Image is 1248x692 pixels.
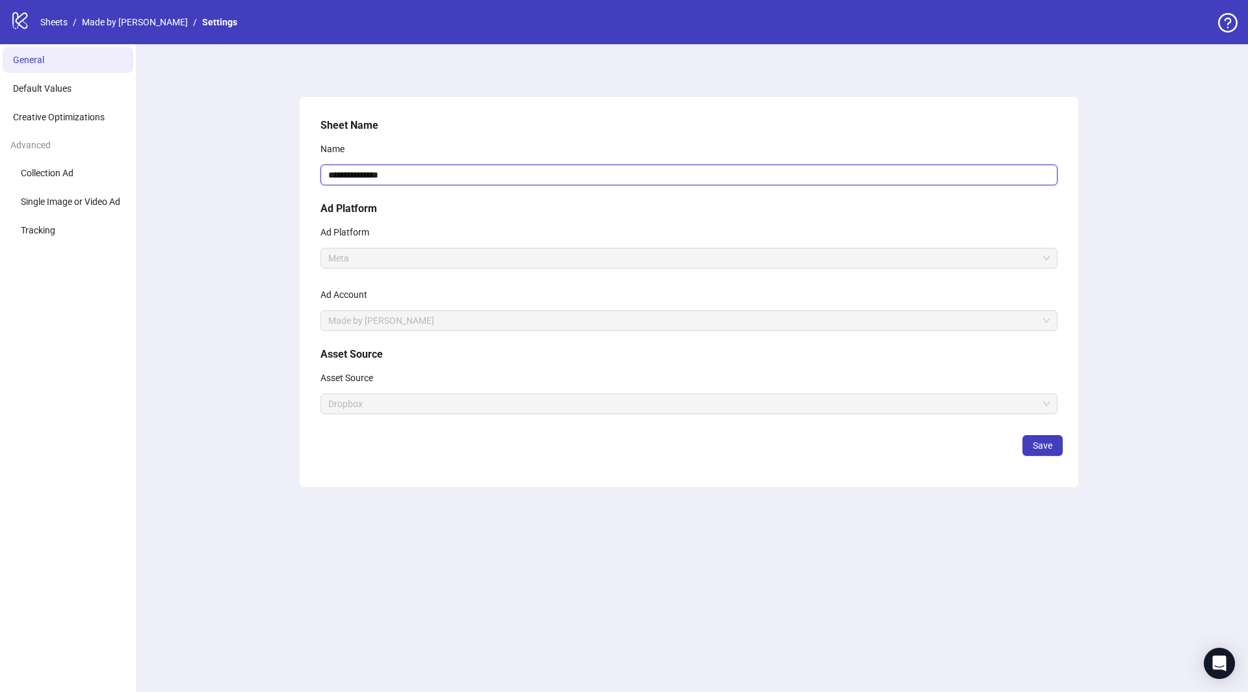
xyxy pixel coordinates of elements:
[200,15,240,29] a: Settings
[328,311,1050,330] span: Made by Mary
[38,15,70,29] a: Sheets
[13,83,71,94] span: Default Values
[13,112,105,122] span: Creative Optimizations
[320,118,1058,133] h5: Sheet Name
[320,347,1058,362] h5: Asset Source
[1022,435,1063,456] button: Save
[320,165,1058,185] input: Name
[320,139,353,159] label: Name
[320,222,378,243] label: Ad Platform
[320,201,1058,217] h5: Ad Platform
[1204,648,1235,679] div: Open Intercom Messenger
[193,15,197,29] li: /
[320,284,376,305] label: Ad Account
[1033,440,1052,451] span: Save
[73,15,77,29] li: /
[1218,13,1238,33] span: question-circle
[328,248,1050,268] span: Meta
[320,367,382,388] label: Asset Source
[79,15,190,29] a: Made by [PERSON_NAME]
[328,394,1050,414] span: Dropbox
[13,55,44,65] span: General
[21,225,55,235] span: Tracking
[21,168,73,178] span: Collection Ad
[21,196,120,207] span: Single Image or Video Ad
